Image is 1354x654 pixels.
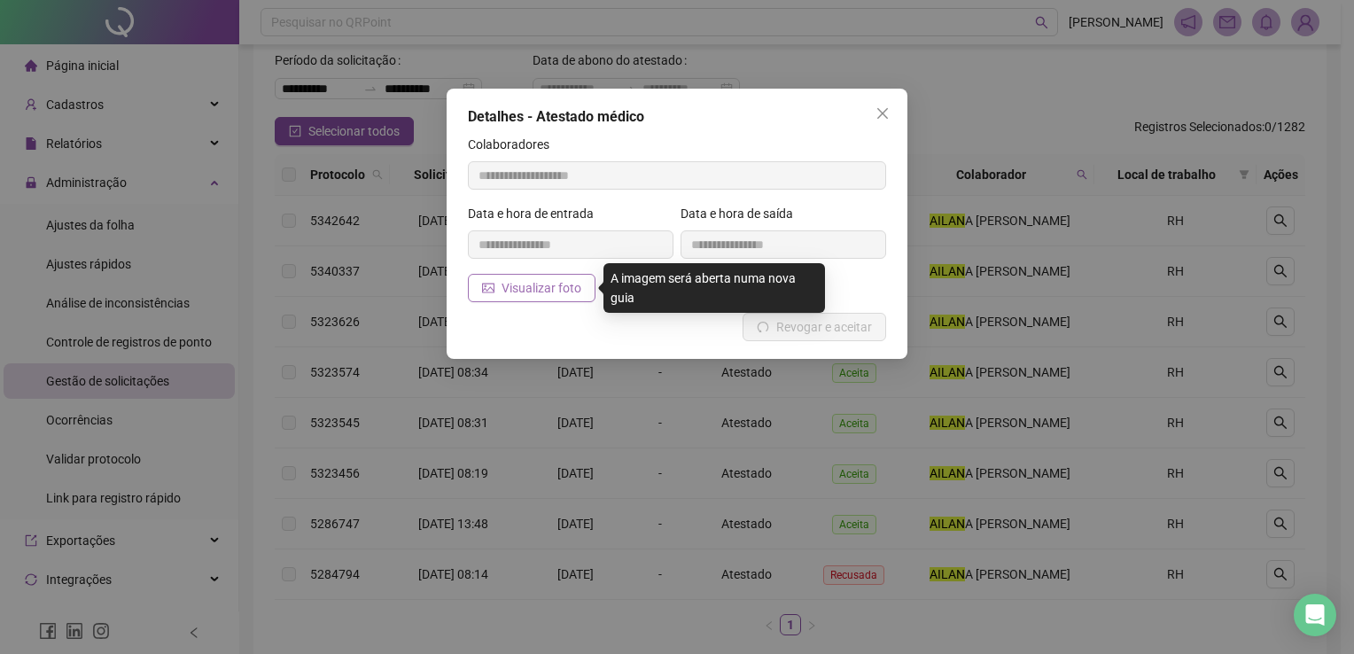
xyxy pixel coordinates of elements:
span: Visualizar foto [502,278,581,298]
div: Detalhes - Atestado médico [468,106,886,128]
button: Close [868,99,897,128]
span: picture [482,282,494,294]
span: close [875,106,890,121]
div: A imagem será aberta numa nova guia [603,263,825,313]
button: Visualizar foto [468,274,595,302]
button: Revogar e aceitar [743,313,886,341]
label: Data e hora de entrada [468,204,605,223]
label: Colaboradores [468,135,561,154]
div: Open Intercom Messenger [1294,594,1336,636]
label: Data e hora de saída [681,204,805,223]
